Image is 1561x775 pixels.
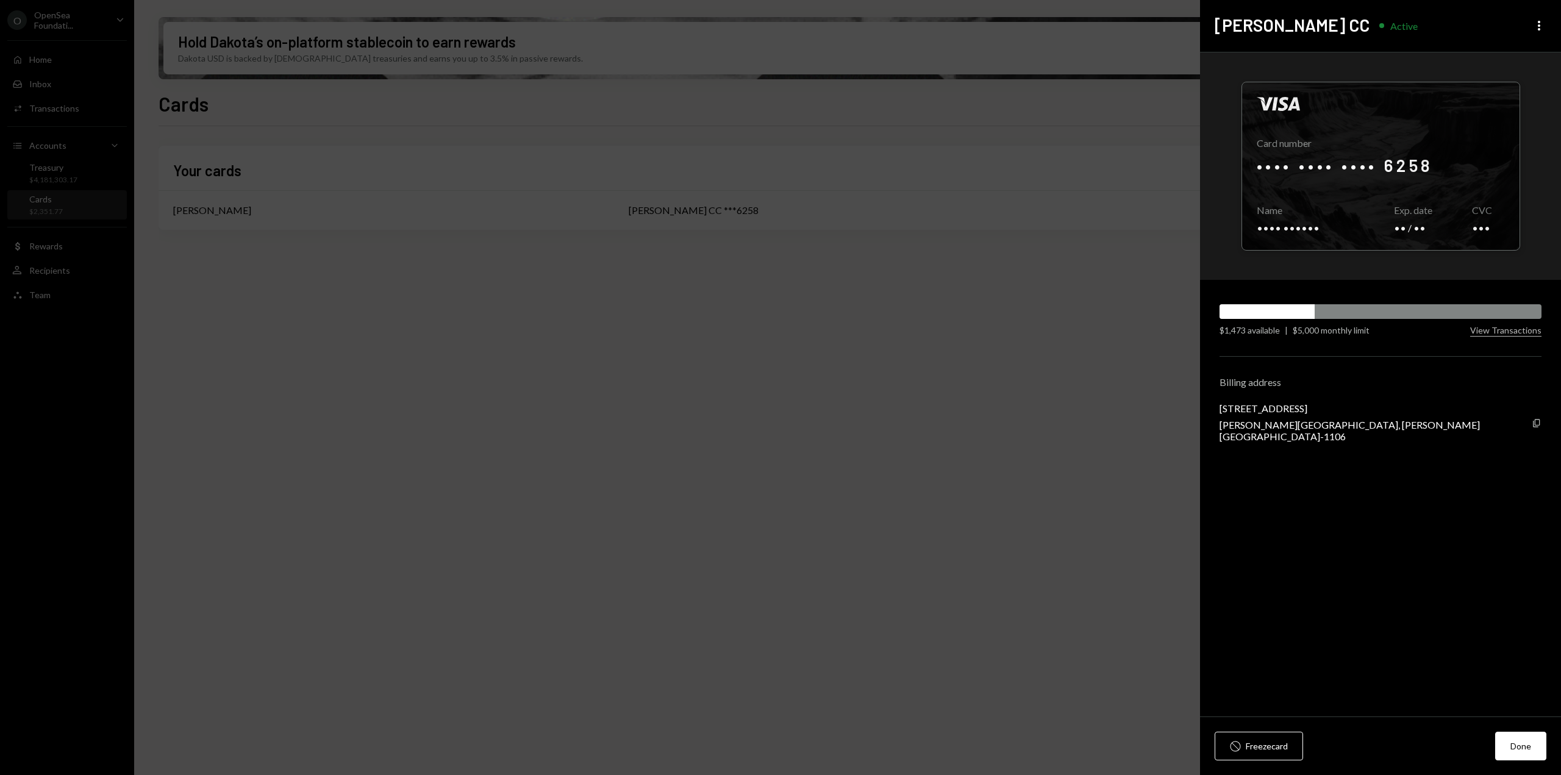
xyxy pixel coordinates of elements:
[1220,324,1280,337] div: $1,473 available
[1495,732,1546,760] button: Done
[1470,325,1541,337] button: View Transactions
[1293,324,1370,337] div: $5,000 monthly limit
[1220,419,1532,442] div: [PERSON_NAME][GEOGRAPHIC_DATA], [PERSON_NAME][GEOGRAPHIC_DATA]-1106
[1285,324,1288,337] div: |
[1390,20,1418,32] div: Active
[1220,376,1541,388] div: Billing address
[1215,13,1370,37] h2: [PERSON_NAME] CC
[1241,82,1520,251] div: Click to reveal
[1215,732,1303,760] button: Freezecard
[1246,740,1288,752] div: Freeze card
[1220,402,1532,414] div: [STREET_ADDRESS]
